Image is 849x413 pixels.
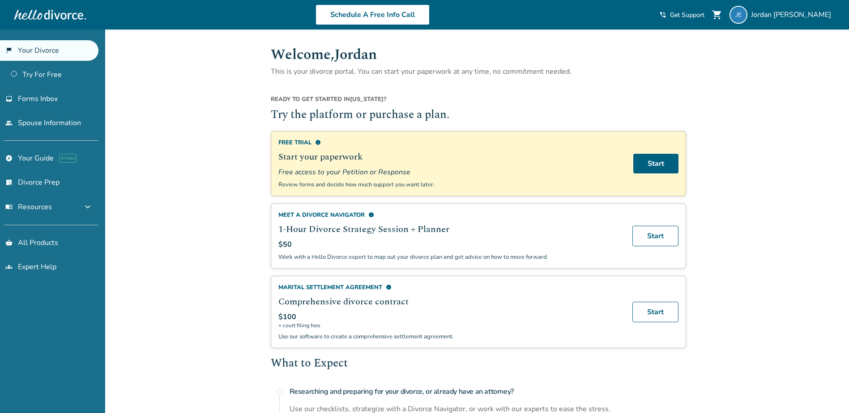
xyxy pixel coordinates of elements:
[5,95,13,102] span: inbox
[82,202,93,212] span: expand_more
[278,181,623,189] p: Review forms and decide how much support you want later.
[290,383,686,400] h4: Researching and preparing for your divorce, or already have an attorney?
[315,139,321,145] span: info
[316,4,430,25] a: Schedule A Free Info Call
[5,155,13,162] span: explore
[5,239,13,246] span: shopping_basket
[271,44,686,66] h1: Welcome, Jordan
[271,107,686,124] h2: Try the platform or purchase a plan.
[59,154,77,163] span: AI beta
[633,154,678,173] a: Start
[5,179,13,186] span: list_alt_check
[271,66,686,77] p: This is your divorce portal. You can start your paperwork at any time, no commitment needed.
[5,119,13,126] span: people
[278,150,623,164] h2: Start your paperwork
[5,47,13,54] span: flag_2
[632,226,678,246] a: Start
[386,284,392,290] span: info
[730,6,747,24] img: jordan_evans@legaleaseplan.com
[271,95,350,103] span: Ready to get started in
[278,253,622,261] p: Work with a Hello Divorce expert to map out your divorce plan and get advice on how to move forward.
[278,240,292,249] span: $50
[271,355,686,372] h2: What to Expect
[18,94,58,104] span: Forms Inbox
[659,11,666,18] span: phone_in_talk
[278,223,622,236] h2: 1-Hour Divorce Strategy Session + Planner
[278,283,622,291] div: Marital Settlement Agreement
[271,95,686,107] div: [US_STATE] ?
[804,370,849,413] iframe: Chat Widget
[659,11,704,19] a: phone_in_talkGet Support
[5,202,52,212] span: Resources
[276,388,283,395] span: radio_button_unchecked
[278,167,623,177] span: Free access to your Petition or Response
[278,295,622,308] h2: Comprehensive divorce contract
[278,322,622,329] span: + court filing fees
[5,263,13,270] span: groups
[278,333,622,341] p: Use our software to create a comprehensive settlement agreement.
[5,203,13,211] span: menu_book
[712,9,722,20] span: shopping_cart
[368,212,374,218] span: info
[278,139,623,147] div: Free Trial
[278,312,296,322] span: $100
[278,211,622,219] div: Meet a divorce navigator
[670,11,704,19] span: Get Support
[751,10,835,20] span: Jordan [PERSON_NAME]
[632,302,678,322] a: Start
